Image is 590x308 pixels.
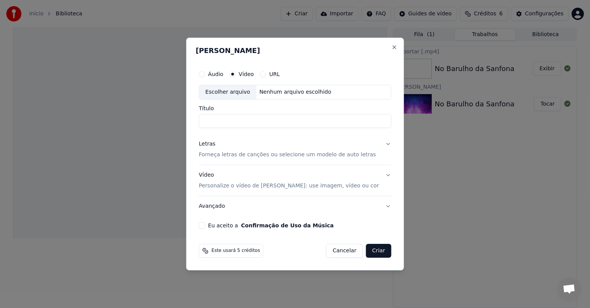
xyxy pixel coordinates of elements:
[241,223,334,228] button: Eu aceito a
[269,71,280,77] label: URL
[366,244,391,258] button: Criar
[199,151,376,159] p: Forneça letras de canções ou selecione um modelo de auto letras
[199,140,215,148] div: Letras
[199,106,391,111] label: Título
[196,47,394,54] h2: [PERSON_NAME]
[199,165,391,196] button: VídeoPersonalize o vídeo de [PERSON_NAME]: use imagem, vídeo ou cor
[239,71,254,77] label: Vídeo
[256,88,334,96] div: Nenhum arquivo escolhido
[199,171,379,190] div: Vídeo
[208,71,224,77] label: Áudio
[199,182,379,190] p: Personalize o vídeo de [PERSON_NAME]: use imagem, vídeo ou cor
[199,134,391,165] button: LetrasForneça letras de canções ou selecione um modelo de auto letras
[199,196,391,216] button: Avançado
[208,223,334,228] label: Eu aceito a
[326,244,363,258] button: Cancelar
[199,85,257,99] div: Escolher arquivo
[212,248,260,254] span: Este usará 5 créditos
